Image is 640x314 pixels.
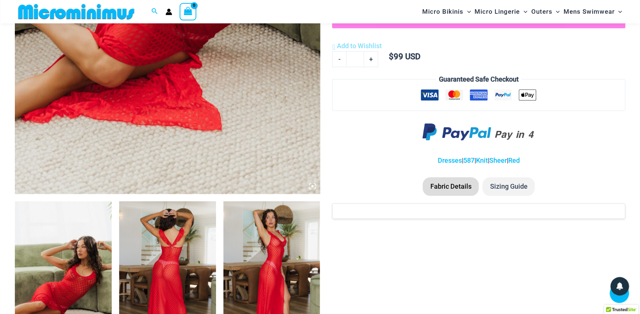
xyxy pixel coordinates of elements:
[563,2,614,21] span: Mens Swimwear
[420,2,473,21] a: Micro BikinisMenu ToggleMenu Toggle
[489,156,507,164] a: Sheer
[151,7,158,16] a: Search icon link
[165,9,172,15] a: Account icon link
[531,2,552,21] span: Outers
[422,2,463,21] span: Micro Bikinis
[473,2,529,21] a: Micro LingerieMenu ToggleMenu Toggle
[552,2,559,21] span: Menu Toggle
[389,52,394,61] span: $
[482,177,535,196] li: Sizing Guide
[463,156,475,164] a: 587
[180,3,197,20] a: View Shopping Cart, empty
[364,51,378,67] a: +
[423,177,479,196] li: Fabric Details
[332,51,346,67] a: -
[475,2,520,21] span: Micro Lingerie
[529,2,561,21] a: OutersMenu ToggleMenu Toggle
[463,2,471,21] span: Menu Toggle
[561,2,624,21] a: Mens SwimwearMenu ToggleMenu Toggle
[508,156,520,164] a: Red
[332,40,381,52] a: Add to Wishlist
[419,1,625,22] nav: Site Navigation
[436,74,522,85] legend: Guaranteed Safe Checkout
[332,155,625,166] p: | | | |
[15,3,137,20] img: MM SHOP LOGO FLAT
[614,2,622,21] span: Menu Toggle
[520,2,527,21] span: Menu Toggle
[438,156,462,164] a: Dresses
[389,52,420,61] bdi: 99 USD
[346,51,364,67] input: Product quantity
[476,156,488,164] a: Knit
[337,42,382,50] span: Add to Wishlist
